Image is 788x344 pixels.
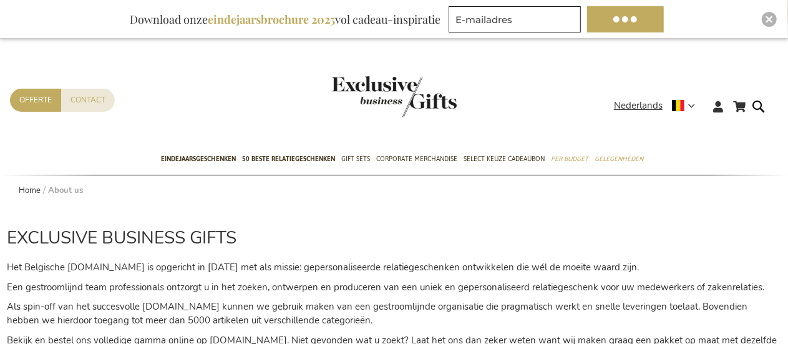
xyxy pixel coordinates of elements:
input: E-mailadres [449,6,581,32]
div: Nederlands [614,99,703,113]
b: eindejaarsbrochure 2025 [208,12,335,27]
span: Een gestroomlijnd team professionals ontzorgt u in het zoeken, ontwerpen en produceren van een un... [7,281,765,293]
span: Eindejaarsgeschenken [161,152,236,165]
span: Gift Sets [341,152,370,165]
a: Offerte [10,89,61,112]
h2: EXCLUSIVE BUSINESS GIFTS [7,229,781,248]
span: Gelegenheden [595,152,643,165]
span: Nederlands [614,99,663,113]
span: Select Keuze Cadeaubon [464,152,545,165]
strong: About us [48,185,83,196]
a: Contact [61,89,115,112]
img: Close [766,16,773,23]
a: Home [19,185,41,196]
form: marketing offers and promotions [449,6,585,36]
div: Close [762,12,777,27]
a: store logo [332,76,394,117]
span: Per Budget [551,152,588,165]
div: Download onze vol cadeau-inspiratie [124,6,446,32]
span: Het Belgische [DOMAIN_NAME] is opgericht in [DATE] met als missie: gepersonaliseerde relatiegesch... [7,261,640,273]
span: Als spin-off van het succesvolle [DOMAIN_NAME] kunnen we gebruik maken van een gestroomlijnde org... [7,300,748,326]
button: Brochure downloaden [587,6,664,32]
span: Corporate Merchandise [376,152,457,165]
img: Exclusive Business gifts logo [332,76,457,117]
span: 50 beste relatiegeschenken [242,152,335,165]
